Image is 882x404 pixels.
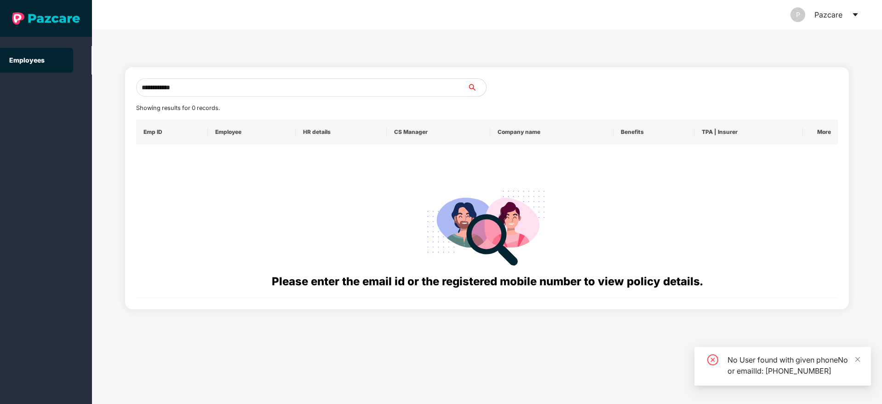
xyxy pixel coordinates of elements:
[208,120,296,144] th: Employee
[467,78,487,97] button: search
[272,275,703,288] span: Please enter the email id or the registered mobile number to view policy details.
[421,179,553,273] img: svg+xml;base64,PHN2ZyB4bWxucz0iaHR0cDovL3d3dy53My5vcmcvMjAwMC9zdmciIHdpZHRoPSIyODgiIGhlaWdodD0iMj...
[854,356,861,363] span: close
[707,354,718,365] span: close-circle
[796,7,800,22] span: P
[136,104,220,111] span: Showing results for 0 records.
[296,120,386,144] th: HR details
[803,120,838,144] th: More
[727,354,860,376] div: No User found with given phoneNo or emailId: [PHONE_NUMBER]
[467,84,486,91] span: search
[852,11,859,18] span: caret-down
[490,120,613,144] th: Company name
[136,120,208,144] th: Emp ID
[613,120,694,144] th: Benefits
[694,120,803,144] th: TPA | Insurer
[9,56,45,64] a: Employees
[387,120,490,144] th: CS Manager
